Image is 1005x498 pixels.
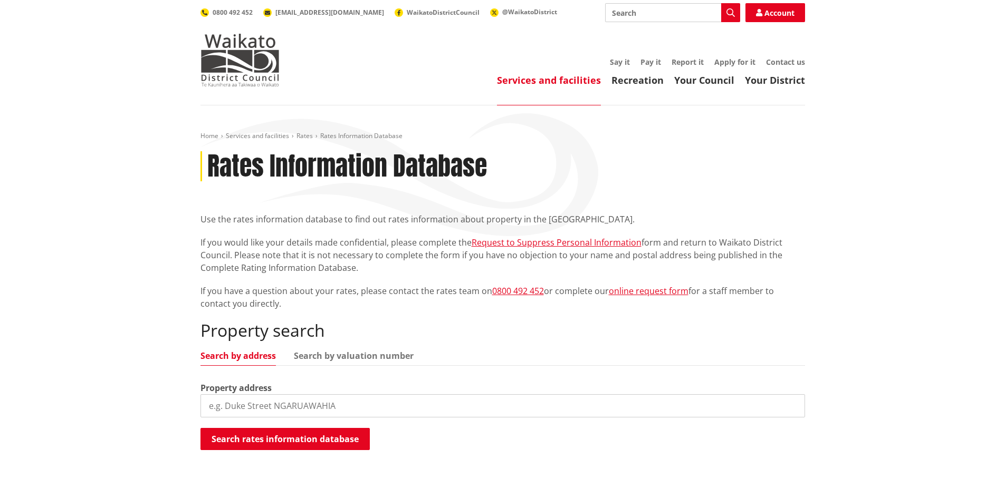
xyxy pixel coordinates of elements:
a: Rates [296,131,313,140]
h2: Property search [200,320,805,340]
nav: breadcrumb [200,132,805,141]
a: Recreation [611,74,664,86]
p: If you have a question about your rates, please contact the rates team on or complete our for a s... [200,285,805,310]
a: Search by address [200,351,276,360]
input: Search input [605,3,740,22]
p: Use the rates information database to find out rates information about property in the [GEOGRAPHI... [200,213,805,226]
a: Apply for it [714,57,755,67]
span: 0800 492 452 [213,8,253,17]
a: 0800 492 452 [200,8,253,17]
a: Account [745,3,805,22]
a: Your District [745,74,805,86]
a: [EMAIL_ADDRESS][DOMAIN_NAME] [263,8,384,17]
span: Rates Information Database [320,131,403,140]
h1: Rates Information Database [207,151,487,182]
a: WaikatoDistrictCouncil [395,8,480,17]
a: Pay it [640,57,661,67]
a: Request to Suppress Personal Information [472,237,642,248]
a: Report it [672,57,704,67]
a: online request form [609,285,688,297]
span: WaikatoDistrictCouncil [407,8,480,17]
a: 0800 492 452 [492,285,544,297]
a: Services and facilities [497,74,601,86]
span: @WaikatoDistrict [502,7,557,16]
img: Waikato District Council - Te Kaunihera aa Takiwaa o Waikato [200,34,280,86]
a: Services and facilities [226,131,289,140]
a: @WaikatoDistrict [490,7,557,16]
a: Say it [610,57,630,67]
span: [EMAIL_ADDRESS][DOMAIN_NAME] [275,8,384,17]
a: Your Council [674,74,734,86]
a: Contact us [766,57,805,67]
a: Search by valuation number [294,351,414,360]
label: Property address [200,382,272,394]
input: e.g. Duke Street NGARUAWAHIA [200,394,805,417]
p: If you would like your details made confidential, please complete the form and return to Waikato ... [200,236,805,274]
a: Home [200,131,218,140]
button: Search rates information database [200,428,370,450]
